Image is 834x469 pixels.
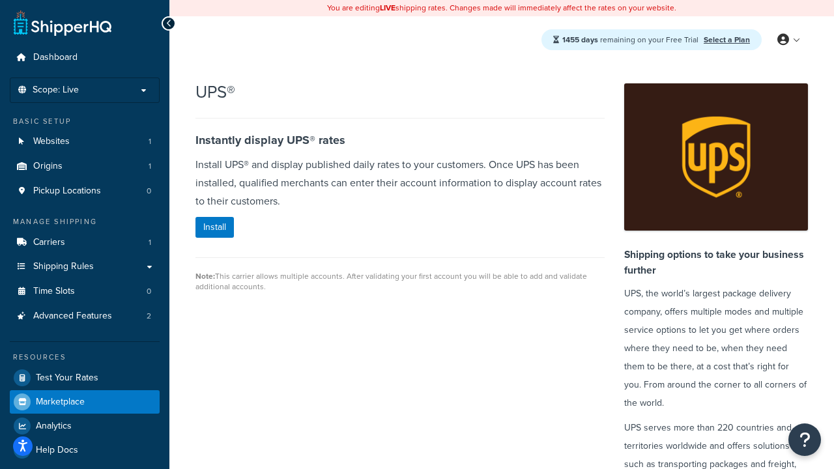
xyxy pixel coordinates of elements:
span: Shipping Rules [33,261,94,272]
span: 0 [147,186,151,197]
li: Origins [10,154,160,178]
span: Marketplace [36,397,85,408]
a: Time Slots0 [10,279,160,304]
li: Carriers [10,231,160,255]
a: Dashboard [10,46,160,70]
div: Resources [10,352,160,363]
a: Pickup Locations0 [10,179,160,203]
span: remaining on your Free Trial [562,34,700,46]
a: Analytics [10,414,160,438]
li: Advanced Features [10,304,160,328]
span: 1 [149,161,151,172]
span: Pickup Locations [33,186,101,197]
li: Pickup Locations [10,179,160,203]
h2: UPS® [195,83,235,102]
a: Advanced Features2 [10,304,160,328]
img: app-ups.png [624,83,808,231]
span: Advanced Features [33,311,112,322]
span: Carriers [33,237,65,248]
a: Test Your Rates [10,366,160,390]
span: Origins [33,161,63,172]
button: Open Resource Center [788,423,821,456]
button: Install [195,217,234,238]
h4: Shipping options to take your business further [624,247,808,278]
strong: 1455 days [562,34,598,46]
a: Origins1 [10,154,160,178]
span: Scope: Live [33,85,79,96]
span: Websites [33,136,70,147]
h4: Instantly display UPS® rates [195,132,605,149]
strong: Note: [195,270,215,282]
div: Basic Setup [10,116,160,127]
li: Websites [10,130,160,154]
span: Help Docs [36,445,78,456]
a: Help Docs [10,438,160,462]
div: Manage Shipping [10,216,160,227]
div: This carrier allows multiple accounts. After validating your first account you will be able to ad... [195,271,605,292]
span: Analytics [36,421,72,432]
a: Select a Plan [704,34,750,46]
a: Marketplace [10,390,160,414]
span: Time Slots [33,286,75,297]
span: 1 [149,136,151,147]
span: Dashboard [33,52,78,63]
a: Carriers1 [10,231,160,255]
li: Time Slots [10,279,160,304]
span: 0 [147,286,151,297]
a: Websites1 [10,130,160,154]
span: 2 [147,311,151,322]
p: Install UPS® and display published daily rates to your customers. Once UPS has been installed, qu... [195,156,605,210]
span: 1 [149,237,151,248]
a: Shipping Rules [10,255,160,279]
p: UPS, the world’s largest package delivery company, offers multiple modes and multiple service opt... [624,285,808,412]
span: Test Your Rates [36,373,98,384]
b: LIVE [380,2,395,14]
